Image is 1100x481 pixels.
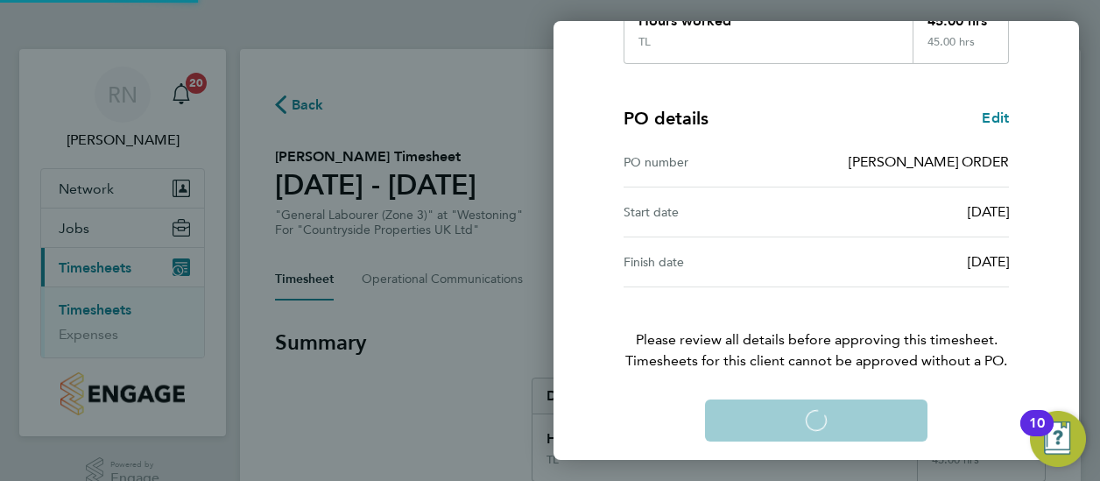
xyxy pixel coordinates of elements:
a: Edit [982,108,1009,129]
span: [PERSON_NAME] ORDER [849,153,1009,170]
div: [DATE] [816,202,1009,223]
div: TL [638,35,651,49]
div: PO number [624,152,816,173]
div: Finish date [624,251,816,272]
div: [DATE] [816,251,1009,272]
span: Edit [982,110,1009,126]
div: 10 [1029,423,1045,446]
span: Timesheets for this client cannot be approved without a PO. [603,350,1030,371]
button: Open Resource Center, 10 new notifications [1030,411,1086,467]
div: 45.00 hrs [913,35,1009,63]
h4: PO details [624,106,709,131]
div: Start date [624,202,816,223]
p: Please review all details before approving this timesheet. [603,287,1030,371]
